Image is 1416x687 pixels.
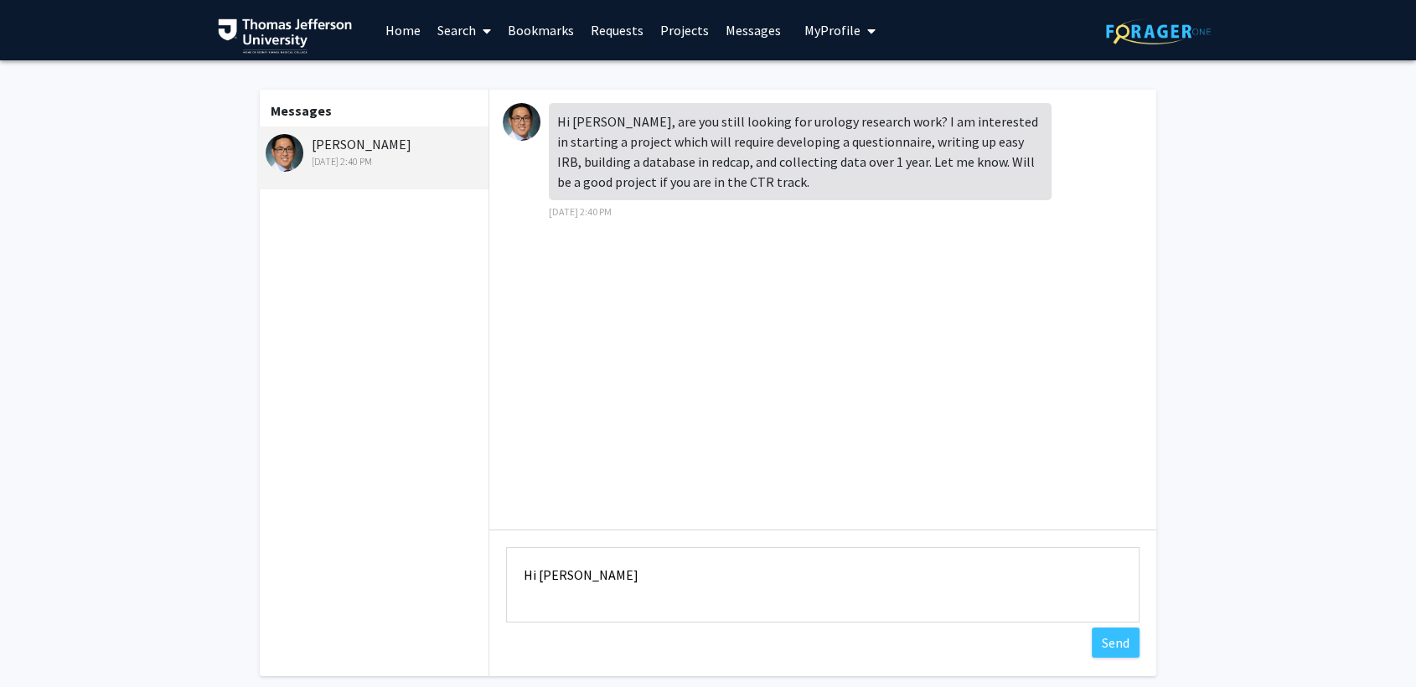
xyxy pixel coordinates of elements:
[429,1,499,59] a: Search
[499,1,582,59] a: Bookmarks
[506,547,1140,622] textarea: Message
[218,18,352,54] img: Thomas Jefferson University Logo
[652,1,717,59] a: Projects
[582,1,652,59] a: Requests
[271,102,332,119] b: Messages
[717,1,789,59] a: Messages
[266,154,484,169] div: [DATE] 2:40 PM
[266,134,303,172] img: Paul Chung
[549,205,612,218] span: [DATE] 2:40 PM
[503,103,540,141] img: Paul Chung
[1106,18,1211,44] img: ForagerOne Logo
[549,103,1052,200] div: Hi [PERSON_NAME], are you still looking for urology research work? I am interested in starting a ...
[266,134,484,169] div: [PERSON_NAME]
[804,22,860,39] span: My Profile
[13,612,71,674] iframe: Chat
[1092,628,1140,658] button: Send
[377,1,429,59] a: Home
